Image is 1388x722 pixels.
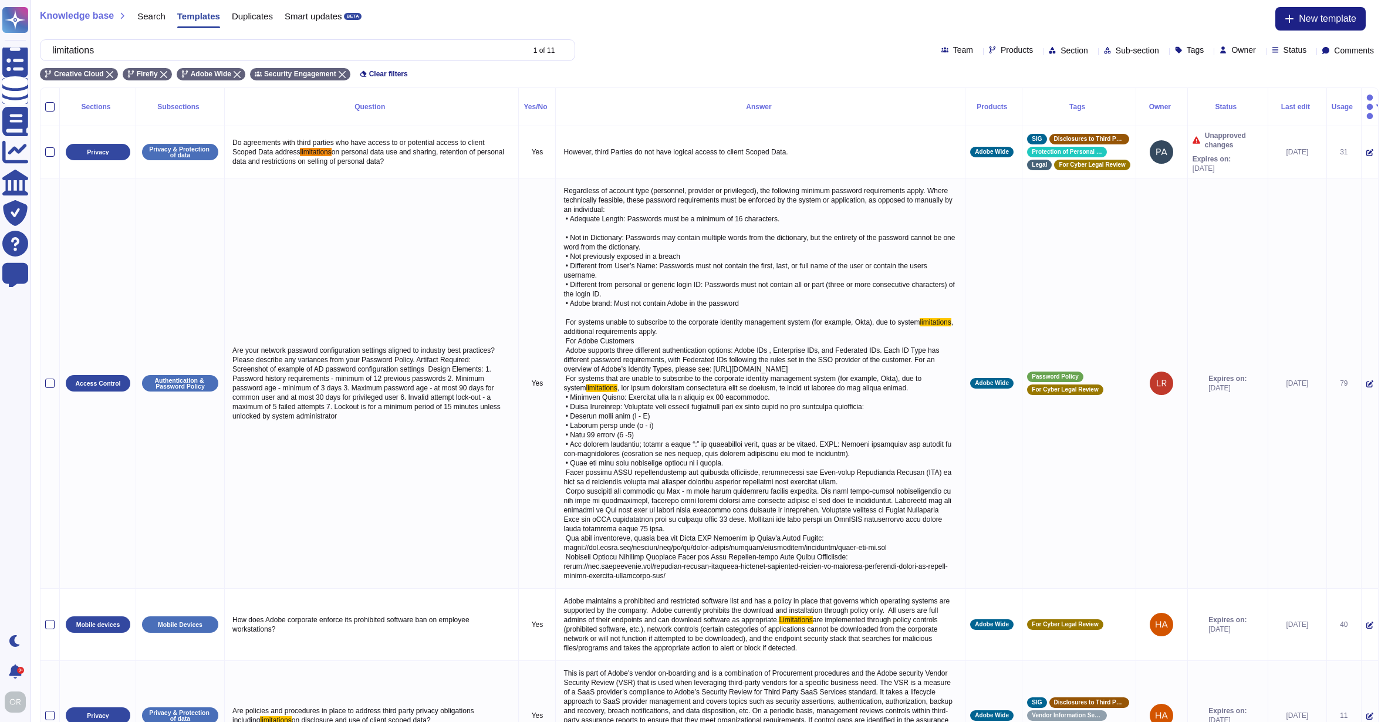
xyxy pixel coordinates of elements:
[953,46,973,54] span: Team
[1208,374,1247,383] span: Expires on:
[563,384,953,580] span: , lor ipsum dolorsitam consectetura elit se doeiusm, te incid ut laboree do mag aliqua enimad. • ...
[369,70,408,77] span: Clear filters
[779,616,812,624] span: Limitations
[1284,46,1307,54] span: Status
[229,343,514,424] p: Are your network password configuration settings aligned to industry best practices? Please descr...
[191,70,231,77] span: Adobe Wide
[1208,625,1247,634] span: [DATE]
[1032,700,1042,706] span: SIG
[141,103,219,110] div: Subsections
[1205,131,1263,150] span: Unapproved changes
[524,147,551,157] p: Yes
[1032,387,1098,393] span: For Cyber Legal Review
[1032,713,1102,718] span: Vendor Information Security Standard
[1273,147,1322,157] div: [DATE]
[1193,154,1231,164] span: Expires on:
[232,12,273,21] span: Duplicates
[1001,46,1033,54] span: Products
[524,711,551,720] p: Yes
[137,70,158,77] span: Firefly
[586,384,617,392] span: limitations
[1027,103,1131,110] div: Tags
[1054,700,1124,706] span: Disclosures to Third Parties
[1193,164,1231,173] span: [DATE]
[524,620,551,629] p: Yes
[1059,162,1125,168] span: For Cyber Legal Review
[232,148,506,166] span: on personal data use and sharing, retention of personal data and restrictions on selling of perso...
[1332,147,1356,157] div: 31
[65,103,131,110] div: Sections
[1208,615,1247,625] span: Expires on:
[54,70,104,77] span: Creative Cloud
[1273,620,1322,629] div: [DATE]
[1193,103,1263,110] div: Status
[1334,46,1374,55] span: Comments
[76,622,120,628] p: Mobile devices
[137,12,166,21] span: Search
[1275,7,1366,31] button: New template
[524,103,551,110] div: Yes/No
[975,622,1009,627] span: Adobe Wide
[1032,162,1047,168] span: Legal
[1332,379,1356,388] div: 79
[1061,46,1088,55] span: Section
[146,377,214,390] p: Authentication & Password Policy
[563,616,939,652] span: are implemented through policy controls (prohibited software, etc.), network controls (certain ca...
[177,12,220,21] span: Templates
[1150,372,1173,395] img: user
[1231,46,1255,54] span: Owner
[1208,706,1247,716] span: Expires on:
[344,13,361,20] div: BETA
[1273,711,1322,720] div: [DATE]
[5,691,26,713] img: user
[285,12,342,21] span: Smart updates
[1332,103,1356,110] div: Usage
[1208,383,1247,393] span: [DATE]
[1332,711,1356,720] div: 11
[1150,140,1173,164] img: user
[229,103,514,110] div: Question
[524,379,551,388] p: Yes
[563,597,951,624] span: Adobe maintains a prohibited and restricted software list and has a policy in place that governs ...
[1273,379,1322,388] div: [DATE]
[1032,374,1078,380] span: Password Policy
[1032,136,1042,142] span: SIG
[975,149,1009,155] span: Adobe Wide
[232,139,487,156] span: Do agreements with third parties who have access to or potential access to client Scoped Data add...
[146,710,214,722] p: Privacy & Protection of data
[40,11,114,21] span: Knowledge base
[975,713,1009,718] span: Adobe Wide
[1332,620,1356,629] div: 40
[87,713,109,719] p: Privacy
[970,103,1017,110] div: Products
[1141,103,1183,110] div: Owner
[1150,613,1173,636] img: user
[2,689,34,715] button: user
[264,70,336,77] span: Security Engagement
[146,146,214,158] p: Privacy & Protection of data
[75,380,120,387] p: Access Control
[975,380,1009,386] span: Adobe Wide
[1032,622,1098,627] span: For Cyber Legal Review
[560,103,960,110] div: Answer
[300,148,331,156] span: limitations
[158,622,202,628] p: Mobile Devices
[1273,103,1322,110] div: Last edit
[87,149,109,156] p: Privacy
[229,612,514,637] p: How does Adobe corporate enforce its prohibited software ban on employee workstations?
[46,40,523,60] input: Search by keywords
[1054,136,1124,142] span: Disclosures to Third Parties
[1187,46,1204,54] span: Tags
[1299,14,1356,23] span: New template
[533,47,555,54] div: 1 of 11
[563,187,957,326] span: Regardless of account type (personnel, provider or privileged), the following minimum password re...
[560,144,960,160] p: However, third Parties do not have logical access to client Scoped Data.
[1116,46,1159,55] span: Sub-section
[563,318,955,392] span: , additional requirements apply. For Adobe Customers Adobe supports three different authenticatio...
[17,667,24,674] div: 9+
[1032,149,1102,155] span: Protection of Personal Information
[920,318,951,326] span: limitations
